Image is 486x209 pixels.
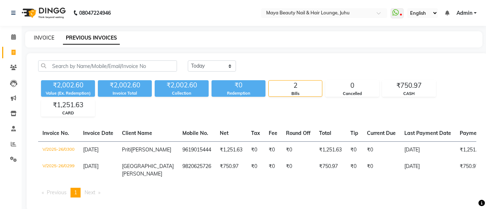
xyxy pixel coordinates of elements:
div: CASH [382,91,436,97]
span: Mobile No. [182,130,208,136]
div: ₹2,002.60 [41,80,95,90]
td: ₹0 [264,158,282,182]
span: Priti [122,146,131,153]
span: [PERSON_NAME] [122,171,162,177]
span: Previous [47,189,67,196]
span: Current Due [367,130,396,136]
td: 9820625726 [178,158,215,182]
span: [DATE] [83,146,99,153]
td: [DATE] [400,158,455,182]
a: PREVIOUS INVOICES [63,32,120,45]
span: 1 [74,189,77,196]
div: Bills [269,91,322,97]
td: ₹0 [282,158,315,182]
span: Invoice No. [42,130,69,136]
td: ₹750.97 [315,158,346,182]
div: Invoice Total [98,90,152,96]
td: ₹0 [346,141,363,158]
div: Redemption [212,90,265,96]
span: [GEOGRAPHIC_DATA] [122,163,174,169]
div: 0 [326,81,379,91]
td: 9619015444 [178,141,215,158]
td: ₹0 [247,158,264,182]
span: Admin [457,9,472,17]
span: [PERSON_NAME] [131,146,171,153]
div: Value (Ex. Redemption) [41,90,95,96]
div: ₹750.97 [382,81,436,91]
span: Fee [269,130,277,136]
td: [DATE] [400,141,455,158]
span: [DATE] [83,163,99,169]
span: Total [319,130,331,136]
a: INVOICE [34,35,54,41]
div: CARD [41,110,95,116]
td: ₹0 [282,141,315,158]
div: ₹1,251.63 [41,100,95,110]
b: 08047224946 [79,3,111,23]
td: ₹750.97 [215,158,247,182]
input: Search by Name/Mobile/Email/Invoice No [38,60,177,72]
img: logo [18,3,68,23]
span: Next [85,189,95,196]
span: Tip [350,130,358,136]
span: Tax [251,130,260,136]
span: Round Off [286,130,310,136]
div: 2 [269,81,322,91]
td: ₹1,251.63 [315,141,346,158]
td: ₹1,251.63 [215,141,247,158]
div: ₹2,002.60 [155,80,209,90]
td: ₹0 [264,141,282,158]
td: ₹0 [363,158,400,182]
td: ₹0 [346,158,363,182]
td: V/2025-26/0300 [38,141,79,158]
div: ₹0 [212,80,265,90]
span: Client Name [122,130,152,136]
td: ₹0 [247,141,264,158]
span: Invoice Date [83,130,113,136]
div: Collection [155,90,209,96]
nav: Pagination [38,188,476,197]
td: V/2025-26/0299 [38,158,79,182]
span: Net [220,130,228,136]
div: Cancelled [326,91,379,97]
span: Last Payment Date [404,130,451,136]
td: ₹0 [363,141,400,158]
div: ₹2,002.60 [98,80,152,90]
